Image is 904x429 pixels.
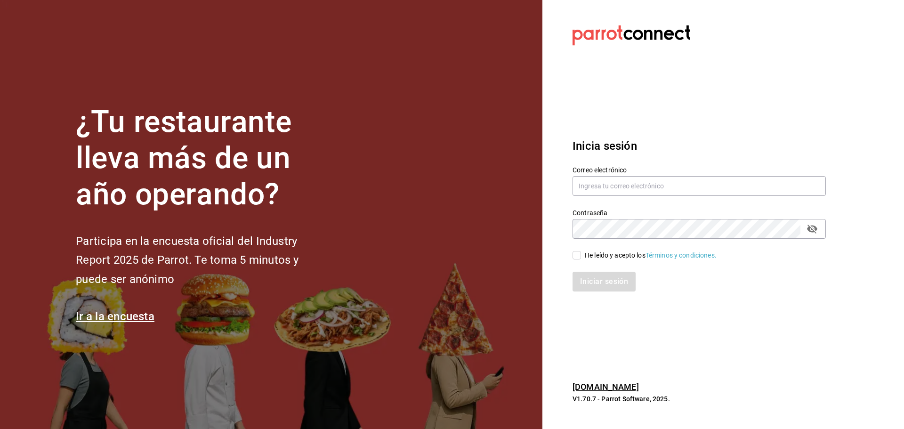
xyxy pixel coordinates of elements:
[76,310,154,323] a: Ir a la encuesta
[76,104,330,212] h1: ¿Tu restaurante lleva más de un año operando?
[573,138,826,154] h3: Inicia sesión
[573,394,826,404] p: V1.70.7 - Parrot Software, 2025.
[573,176,826,196] input: Ingresa tu correo electrónico
[573,210,826,216] label: Contraseña
[573,167,826,173] label: Correo electrónico
[573,382,639,392] a: [DOMAIN_NAME]
[585,251,717,260] div: He leído y acepto los
[76,232,330,289] h2: Participa en la encuesta oficial del Industry Report 2025 de Parrot. Te toma 5 minutos y puede se...
[804,221,820,237] button: passwordField
[646,251,717,259] a: Términos y condiciones.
